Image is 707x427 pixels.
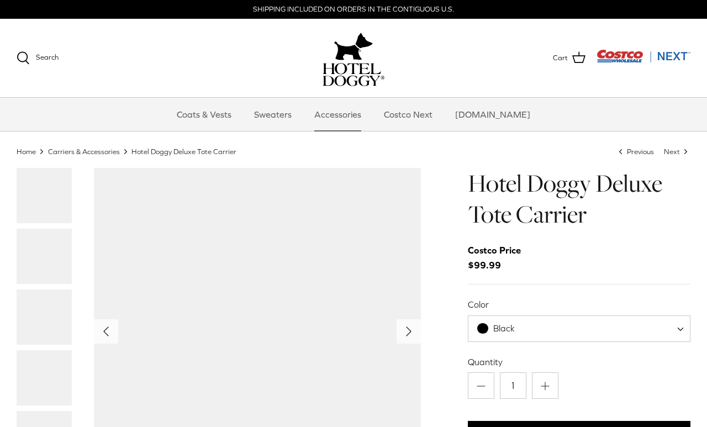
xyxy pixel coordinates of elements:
a: Cart [553,51,585,65]
img: hoteldoggy.com [334,30,373,63]
label: Quantity [468,356,690,368]
a: Thumbnail Link [17,168,72,223]
a: Thumbnail Link [17,350,72,405]
a: Home [17,147,36,155]
h1: Hotel Doggy Deluxe Tote Carrier [468,168,690,230]
span: Search [36,53,59,61]
a: Coats & Vests [167,98,241,131]
a: Visit Costco Next [597,56,690,65]
a: Hotel Doggy Deluxe Tote Carrier [131,147,236,155]
span: Black [493,323,515,333]
span: Next [664,147,680,155]
button: Next [397,319,421,344]
a: Thumbnail Link [17,229,72,284]
label: Color [468,298,690,310]
a: Sweaters [244,98,302,131]
nav: Breadcrumbs [17,146,690,157]
a: [DOMAIN_NAME] [445,98,540,131]
a: hoteldoggy.com hoteldoggycom [323,30,384,86]
input: Quantity [500,372,526,399]
a: Previous [616,147,656,155]
a: Carriers & Accessories [48,147,120,155]
span: Cart [553,52,568,64]
span: Black [468,315,690,342]
img: Costco Next [597,49,690,63]
a: Thumbnail Link [17,289,72,345]
span: $99.99 [468,243,532,273]
a: Next [664,147,690,155]
img: hoteldoggycom [323,63,384,86]
span: Black [468,323,537,334]
button: Previous [94,319,118,344]
a: Accessories [304,98,371,131]
a: Search [17,51,59,65]
a: Costco Next [374,98,442,131]
span: Previous [627,147,654,155]
div: Costco Price [468,243,521,258]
